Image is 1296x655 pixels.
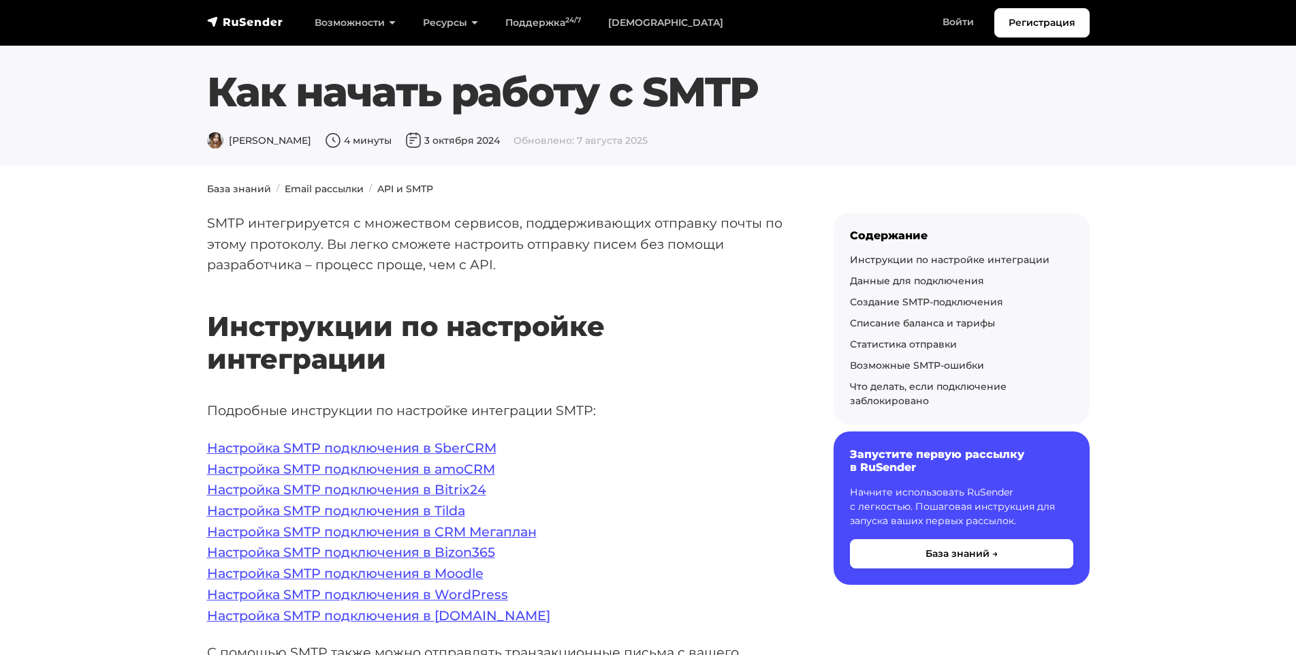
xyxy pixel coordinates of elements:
span: [PERSON_NAME] [207,134,311,147]
a: Регистрация [994,8,1090,37]
button: База знаний → [850,539,1073,568]
a: Возможности [301,9,409,37]
span: Обновлено: 7 августа 2025 [513,134,648,147]
a: Войти [929,8,987,36]
span: 3 октября 2024 [405,134,500,147]
a: Инструкции по настройке интеграции [850,254,1049,266]
a: [DEMOGRAPHIC_DATA] [595,9,737,37]
a: Настройка SMTP подключения в [DOMAIN_NAME] [207,607,550,624]
a: Ресурсы [409,9,492,37]
a: База знаний [207,183,271,195]
img: RuSender [207,15,283,29]
h6: Запустите первую рассылку в RuSender [850,448,1073,474]
a: Поддержка24/7 [492,9,595,37]
a: Настройка SMTP подключения в Bitrix24 [207,481,486,498]
p: Начните использовать RuSender с легкостью. Пошаговая инструкция для запуска ваших первых рассылок. [850,485,1073,528]
a: Данные для подключения [850,275,984,287]
a: Запустите первую рассылку в RuSender Начните использовать RuSender с легкостью. Пошаговая инструк... [834,431,1090,584]
a: Настройка SMTP подключения в SberCRM [207,440,496,456]
div: Содержание [850,229,1073,242]
p: Подробные инструкции по настройке интеграции SMTP: [207,400,790,421]
a: Что делать, если подключение заблокировано [850,380,1007,407]
p: SMTP интегрируется с множеством сервисов, поддерживающих отправку почты по этому протоколу. Вы ле... [207,213,790,275]
h1: Как начать работу с SMTP [207,67,1090,117]
a: Настройка SMTP подключения в WordPress [207,586,508,603]
a: Email рассылки [285,183,364,195]
span: 4 минуты [325,134,392,147]
img: Время чтения [325,132,341,149]
a: Создание SMTP-подключения [850,296,1003,308]
a: Настройка SMTP подключения в Tilda [207,502,465,519]
a: API и SMTP [377,183,433,195]
a: Настройка SMTP подключения в Moodle [207,565,484,581]
a: Возможные SMTP-ошибки [850,359,984,371]
nav: breadcrumb [199,182,1098,196]
h2: Инструкции по настройке интеграции [207,270,790,376]
a: Статистика отправки [850,338,957,350]
a: Списание баланса и тарифы [850,317,995,329]
sup: 24/7 [565,16,581,25]
a: Настройка SMTP подключения в Bizon365 [207,544,495,560]
img: Дата публикации [405,132,422,149]
a: Настройка SMTP подключения в CRM Мегаплан [207,523,537,540]
a: Настройка SMTP подключения в amoCRM [207,461,495,477]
